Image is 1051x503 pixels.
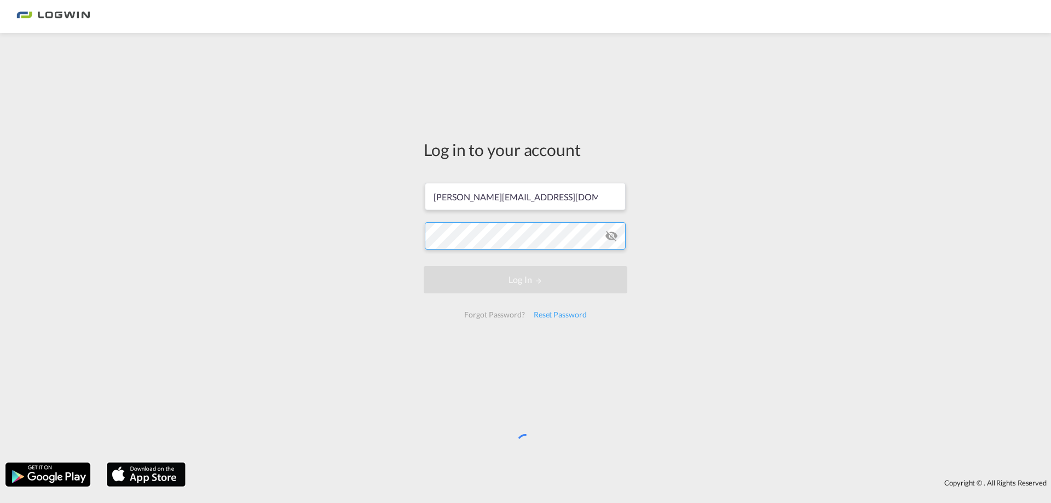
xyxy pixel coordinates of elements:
[605,229,618,242] md-icon: icon-eye-off
[424,266,627,293] button: LOGIN
[16,4,90,29] img: bc73a0e0d8c111efacd525e4c8ad7d32.png
[106,461,187,488] img: apple.png
[425,183,626,210] input: Enter email/phone number
[460,305,529,325] div: Forgot Password?
[424,138,627,161] div: Log in to your account
[4,461,91,488] img: google.png
[529,305,591,325] div: Reset Password
[191,473,1051,492] div: Copyright © . All Rights Reserved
